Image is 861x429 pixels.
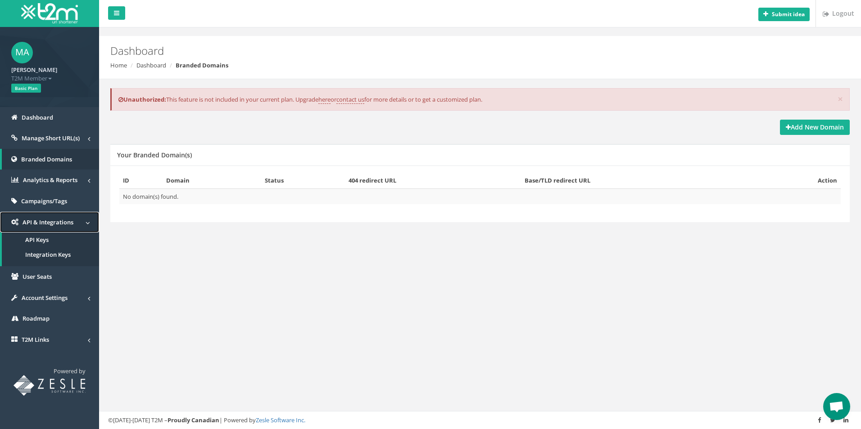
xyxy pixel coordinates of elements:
[110,61,127,69] a: Home
[336,95,364,104] a: contact us
[11,84,41,93] span: Basic Plan
[22,335,49,344] span: T2M Links
[756,173,841,188] th: Action
[25,236,49,244] span: API Keys
[23,176,77,184] span: Analytics & Reports
[21,155,72,163] span: Branded Domains
[110,88,850,111] div: This feature is not included in your current plan. Upgrade or for more details or to get a custom...
[780,120,850,135] a: Add New Domain
[11,63,88,82] a: [PERSON_NAME] T2M Member
[772,10,805,18] b: Submit idea
[261,173,345,188] th: Status
[786,123,844,131] strong: Add New Domain
[110,45,724,57] h2: Dashboard
[14,375,86,396] img: T2M URL Shortener powered by Zesle Software Inc.
[23,314,50,322] span: Roadmap
[23,273,52,281] span: User Seats
[108,416,852,425] div: ©[DATE]-[DATE] T2M – | Powered by
[54,367,86,375] span: Powered by
[11,74,88,83] span: T2M Member
[823,393,850,420] div: Open chat
[176,61,228,69] strong: Branded Domains
[21,3,78,23] img: T2M
[136,61,166,69] a: Dashboard
[521,173,755,188] th: Base/TLD redirect URL
[21,197,67,205] span: Campaigns/Tags
[118,95,166,103] b: Unauthorized:
[22,294,68,302] span: Account Settings
[2,247,99,262] a: Integration Keys
[117,152,192,158] h5: Your Branded Domain(s)
[758,8,810,21] button: Submit idea
[838,94,843,104] button: ×
[22,134,80,142] span: Manage Short URL(s)
[256,416,305,424] a: Zesle Software Inc.
[168,416,219,424] strong: Proudly Canadian
[163,173,261,188] th: Domain
[22,113,53,121] span: Dashboard
[345,173,521,188] th: 404 redirect URL
[11,66,57,74] strong: [PERSON_NAME]
[23,218,73,226] span: API & Integrations
[119,173,163,188] th: ID
[11,42,33,63] span: MA
[318,95,331,104] a: here
[25,250,71,259] span: Integration Keys
[119,188,841,204] td: No domain(s) found.
[2,232,99,247] a: API Keys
